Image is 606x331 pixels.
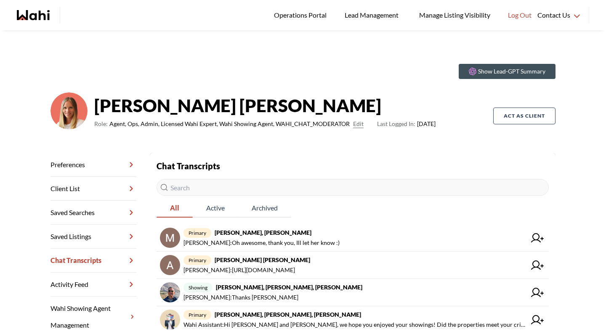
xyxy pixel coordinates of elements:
input: Search [157,179,549,196]
a: showing[PERSON_NAME], [PERSON_NAME], [PERSON_NAME][PERSON_NAME]:Thanks [PERSON_NAME] [157,279,549,306]
span: Agent, Ops, Admin, Licensed Wahi Expert, Wahi Showing Agent, WAHI_CHAT_MODERATOR [109,119,350,129]
a: Saved Searches [50,201,136,225]
span: [PERSON_NAME] : [URL][DOMAIN_NAME] [183,265,295,275]
strong: Chat Transcripts [157,161,220,171]
span: Manage Listing Visibility [417,10,493,21]
span: Last Logged In: [377,120,415,127]
span: All [157,199,193,217]
img: chat avatar [160,310,180,330]
span: Role: [94,119,108,129]
span: Lead Management [345,10,401,21]
button: Act as Client [493,108,555,124]
span: Log Out [508,10,532,21]
span: primary [183,228,211,238]
span: Operations Portal [274,10,330,21]
p: Show Lead-GPT Summary [478,67,545,76]
span: Archived [238,199,291,217]
a: primary[PERSON_NAME], [PERSON_NAME][PERSON_NAME]:Oh awesome, thank you, Ill let her know :) [157,224,549,252]
strong: [PERSON_NAME], [PERSON_NAME], [PERSON_NAME] [216,284,362,291]
strong: [PERSON_NAME], [PERSON_NAME], [PERSON_NAME] [215,311,361,318]
a: Chat Transcripts [50,249,136,273]
span: [DATE] [377,119,436,129]
span: primary [183,255,211,265]
span: [PERSON_NAME] : Oh awesome, thank you, Ill let her know :) [183,238,340,248]
img: chat avatar [160,228,180,248]
span: primary [183,310,211,320]
a: Wahi homepage [17,10,50,20]
strong: [PERSON_NAME], [PERSON_NAME] [215,229,311,236]
span: Active [193,199,238,217]
strong: [PERSON_NAME] [PERSON_NAME] [94,93,436,118]
button: Active [193,199,238,218]
img: 0f07b375cde2b3f9.png [50,92,88,129]
a: Client List [50,177,136,201]
a: Preferences [50,153,136,177]
img: chat avatar [160,255,180,275]
a: Saved Listings [50,225,136,249]
button: Edit [353,119,364,129]
span: showing [183,283,213,292]
button: Show Lead-GPT Summary [459,64,555,79]
button: All [157,199,193,218]
span: [PERSON_NAME] : Thanks [PERSON_NAME] [183,292,298,302]
button: Archived [238,199,291,218]
img: chat avatar [160,282,180,302]
strong: [PERSON_NAME] [PERSON_NAME] [215,256,310,263]
span: Wahi Assistant : Hi [PERSON_NAME] and [PERSON_NAME], we hope you enjoyed your showings! Did the p... [183,320,526,330]
a: primary[PERSON_NAME] [PERSON_NAME][PERSON_NAME]:[URL][DOMAIN_NAME] [157,252,549,279]
a: Activity Feed [50,273,136,297]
